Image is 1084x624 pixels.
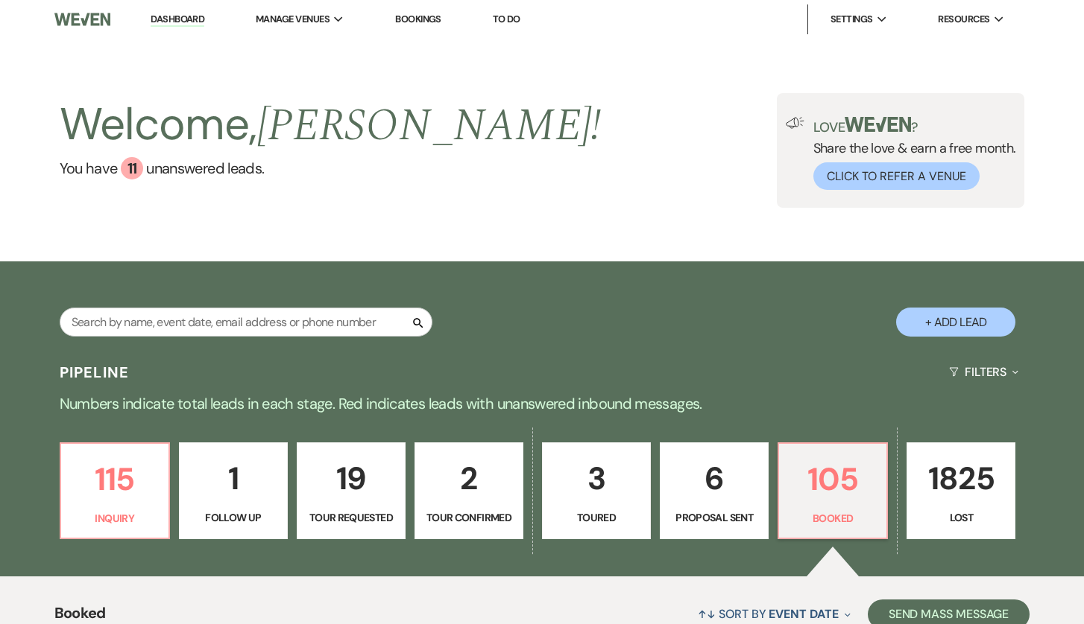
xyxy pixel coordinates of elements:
[306,509,396,526] p: Tour Requested
[424,453,514,503] p: 2
[669,453,759,503] p: 6
[943,352,1024,392] button: Filters
[778,442,888,539] a: 105Booked
[121,157,143,179] div: 11
[189,453,278,503] p: 1
[60,93,602,157] h2: Welcome,
[179,442,288,539] a: 1Follow Up
[424,509,514,526] p: Tour Confirmed
[60,442,170,539] a: 115Inquiry
[938,12,989,27] span: Resources
[845,117,911,132] img: weven-logo-green.svg
[70,454,160,504] p: 115
[70,510,160,526] p: Inquiry
[916,509,1006,526] p: Lost
[813,117,1016,134] p: Love ?
[698,606,716,622] span: ↑↓
[907,442,1015,539] a: 1825Lost
[257,92,602,160] span: [PERSON_NAME] !
[788,510,877,526] p: Booked
[493,13,520,25] a: To Do
[831,12,873,27] span: Settings
[542,442,651,539] a: 3Toured
[54,4,110,35] img: Weven Logo
[896,308,1015,337] button: + Add Lead
[552,453,641,503] p: 3
[788,454,877,504] p: 105
[60,362,130,383] h3: Pipeline
[60,308,432,337] input: Search by name, event date, email address or phone number
[669,509,759,526] p: Proposal Sent
[813,162,980,190] button: Click to Refer a Venue
[660,442,769,539] a: 6Proposal Sent
[256,12,330,27] span: Manage Venues
[804,117,1016,190] div: Share the love & earn a free month.
[415,442,523,539] a: 2Tour Confirmed
[552,509,641,526] p: Toured
[306,453,396,503] p: 19
[189,509,278,526] p: Follow Up
[151,13,204,27] a: Dashboard
[60,157,602,179] a: You have 11 unanswered leads.
[786,117,804,129] img: loud-speaker-illustration.svg
[395,13,441,25] a: Bookings
[769,606,838,622] span: Event Date
[5,392,1079,416] p: Numbers indicate total leads in each stage. Red indicates leads with unanswered inbound messages.
[916,453,1006,503] p: 1825
[297,442,406,539] a: 19Tour Requested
